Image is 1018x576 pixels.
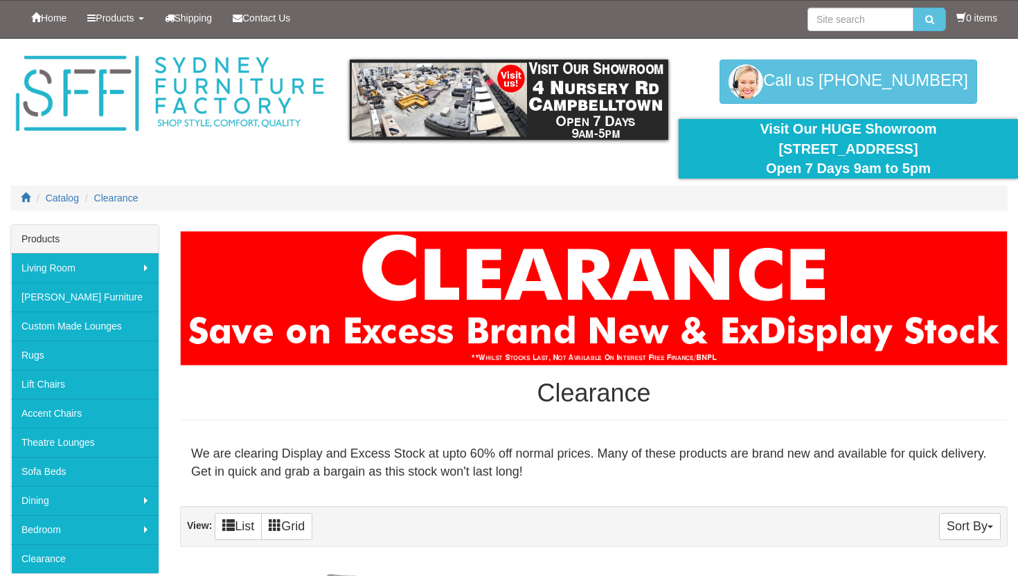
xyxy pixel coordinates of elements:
[215,513,262,540] a: List
[96,12,134,24] span: Products
[261,513,312,540] a: Grid
[956,11,997,25] li: 0 items
[41,12,66,24] span: Home
[242,12,290,24] span: Contact Us
[222,1,301,35] a: Contact Us
[180,379,1008,407] h1: Clearance
[180,434,1008,492] div: We are clearing Display and Excess Stock at upto 60% off normal prices. Many of these products ar...
[175,12,213,24] span: Shipping
[180,231,1008,366] img: Clearance
[11,399,159,428] a: Accent Chairs
[11,486,159,515] a: Dining
[77,1,154,35] a: Products
[11,312,159,341] a: Custom Made Lounges
[939,513,1001,540] button: Sort By
[11,253,159,282] a: Living Room
[10,53,329,135] img: Sydney Furniture Factory
[350,60,668,140] img: showroom.gif
[187,520,212,531] strong: View:
[11,515,159,544] a: Bedroom
[21,1,77,35] a: Home
[11,428,159,457] a: Theatre Lounges
[11,225,159,253] div: Products
[11,341,159,370] a: Rugs
[11,457,159,486] a: Sofa Beds
[11,282,159,312] a: [PERSON_NAME] Furniture
[11,544,159,573] a: Clearance
[807,8,913,31] input: Site search
[94,192,139,204] a: Clearance
[689,119,1008,179] div: Visit Our HUGE Showroom [STREET_ADDRESS] Open 7 Days 9am to 5pm
[11,370,159,399] a: Lift Chairs
[154,1,223,35] a: Shipping
[46,192,79,204] a: Catalog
